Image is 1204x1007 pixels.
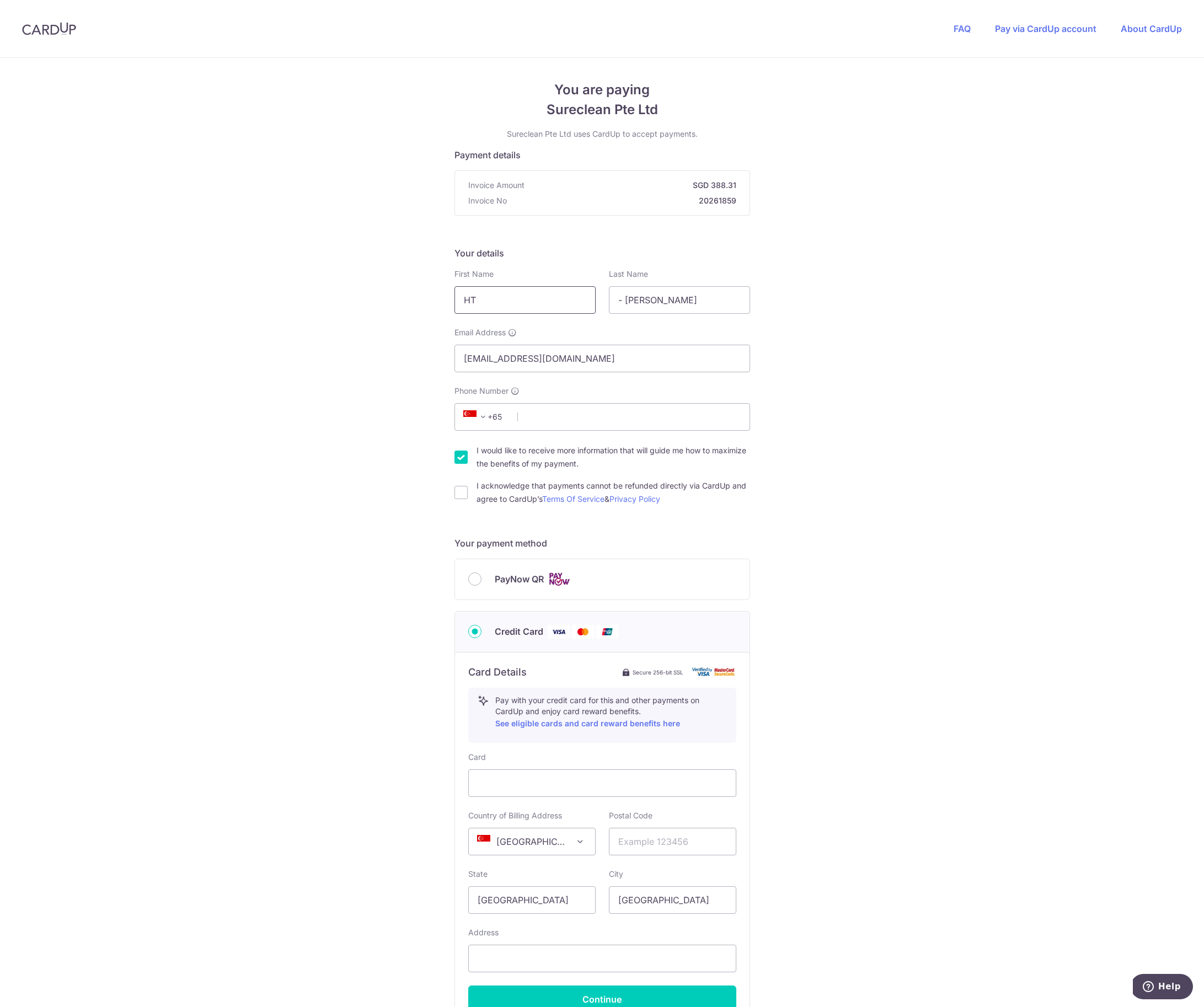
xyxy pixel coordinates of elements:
[477,444,750,470] label: I would like to receive more information that will guide me how to maximize the benefits of my pa...
[468,666,527,679] h6: Card Details
[468,752,486,763] label: Card
[495,719,680,728] a: See eligible cards and card reward benefits here
[609,828,736,855] input: Example 123456
[1133,974,1193,1001] iframe: Opens a widget where you can find more information
[596,625,618,639] img: Union Pay
[454,385,509,397] span: Phone Number
[495,695,727,730] p: Pay with your credit card for this and other payments on CardUp and enjoy card reward benefits.
[454,247,750,260] h5: Your details
[572,625,594,639] img: Mastercard
[548,572,570,586] img: Cards logo
[529,180,736,191] strong: SGD 388.31
[609,810,652,821] label: Postal Code
[468,869,488,880] label: State
[454,80,750,100] span: You are paying
[548,625,570,639] img: Visa
[463,410,490,424] span: +65
[495,625,543,638] span: Credit Card
[477,479,750,506] label: I acknowledge that payments cannot be refunded directly via CardUp and agree to CardUp’s &
[454,345,750,372] input: Email address
[542,494,604,504] a: Terms Of Service
[468,927,499,938] label: Address
[469,828,595,855] span: Singapore
[495,572,544,586] span: PayNow QR
[454,537,750,550] h5: Your payment method
[454,327,506,338] span: Email Address
[609,269,648,280] label: Last Name
[460,410,510,424] span: +65
[633,668,683,677] span: Secure 256-bit SSL
[692,667,736,677] img: card secure
[468,625,736,639] div: Credit Card Visa Mastercard Union Pay
[468,828,596,855] span: Singapore
[609,286,750,314] input: Last name
[454,148,750,162] h5: Payment details
[468,572,736,586] div: PayNow QR Cards logo
[454,100,750,120] span: Sureclean Pte Ltd
[609,869,623,880] label: City
[454,128,750,140] p: Sureclean Pte Ltd uses CardUp to accept payments.
[454,286,596,314] input: First name
[609,494,660,504] a: Privacy Policy
[22,22,76,35] img: CardUp
[468,180,525,191] span: Invoice Amount
[1121,23,1182,34] a: About CardUp
[511,195,736,206] strong: 20261859
[468,195,507,206] span: Invoice No
[454,269,494,280] label: First Name
[468,810,562,821] label: Country of Billing Address
[954,23,971,34] a: FAQ
[995,23,1096,34] a: Pay via CardUp account
[478,776,727,790] iframe: Secure card payment input frame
